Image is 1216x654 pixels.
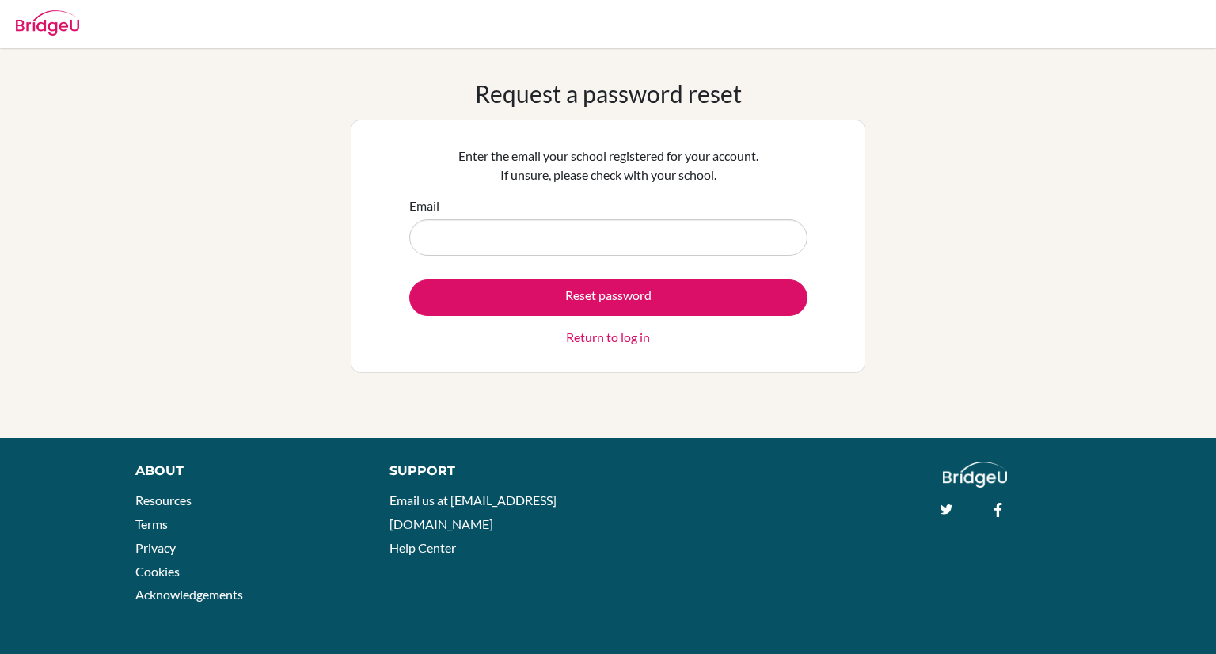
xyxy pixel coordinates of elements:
a: Return to log in [566,328,650,347]
a: Email us at [EMAIL_ADDRESS][DOMAIN_NAME] [389,492,557,531]
a: Resources [135,492,192,508]
p: Enter the email your school registered for your account. If unsure, please check with your school. [409,146,807,184]
a: Privacy [135,540,176,555]
a: Cookies [135,564,180,579]
a: Help Center [389,540,456,555]
label: Email [409,196,439,215]
img: Bridge-U [16,10,79,36]
img: logo_white@2x-f4f0deed5e89b7ecb1c2cc34c3e3d731f90f0f143d5ea2071677605dd97b5244.png [943,462,1007,488]
div: About [135,462,354,481]
div: Support [389,462,591,481]
a: Acknowledgements [135,587,243,602]
button: Reset password [409,279,807,316]
h1: Request a password reset [475,79,742,108]
a: Terms [135,516,168,531]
